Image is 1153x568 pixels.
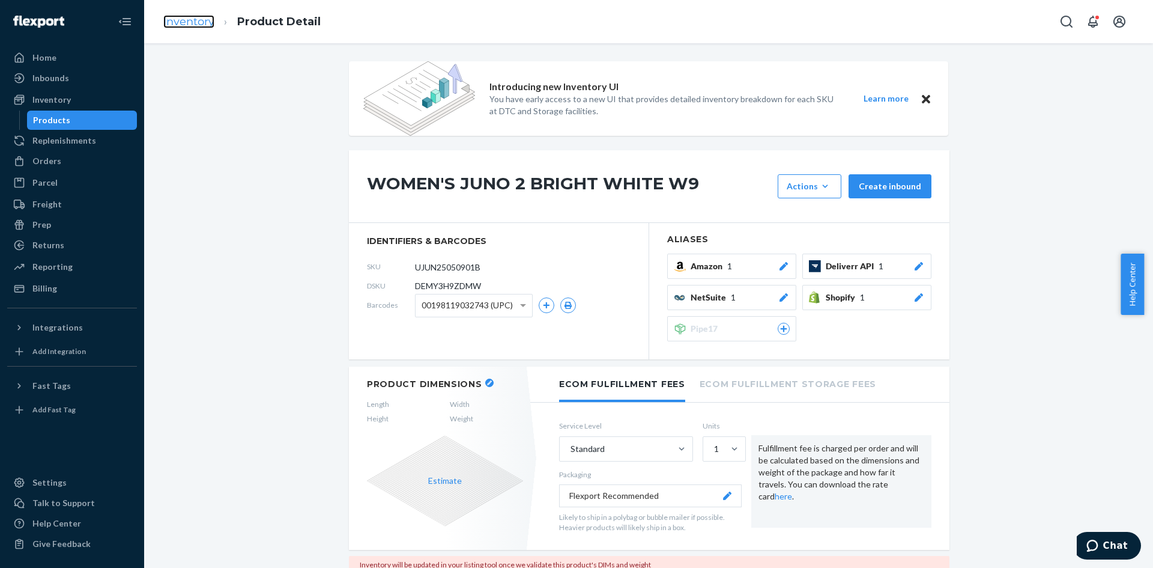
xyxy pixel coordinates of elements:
button: Give Feedback [7,534,137,554]
input: Standard [569,443,570,455]
button: Shopify1 [802,285,931,310]
span: DSKU [367,281,415,291]
button: Talk to Support [7,493,137,513]
img: Flexport logo [13,16,64,28]
a: Returns [7,236,137,255]
span: Width [450,399,473,409]
span: NetSuite [691,292,731,304]
div: Prep [32,219,51,231]
span: 1 [860,292,865,304]
div: Billing [32,282,57,295]
span: SKU [367,261,415,272]
button: Close [918,91,934,106]
button: Learn more [856,91,916,106]
button: Integrations [7,318,137,337]
button: Estimate [428,475,462,487]
a: Reporting [7,257,137,276]
a: Freight [7,195,137,214]
img: new-reports-banner-icon.82668bd98b6a51aee86340f2a7b77ae3.png [363,61,475,136]
div: Reporting [32,261,73,273]
p: Introducing new Inventory UI [489,80,619,94]
span: identifiers & barcodes [367,235,631,247]
span: Weight [450,414,473,424]
a: Home [7,48,137,67]
button: NetSuite1 [667,285,796,310]
a: Add Integration [7,342,137,361]
span: 1 [879,260,883,272]
button: Actions [778,174,841,198]
div: Integrations [32,322,83,334]
li: Ecom Fulfillment Storage Fees [700,367,876,400]
a: Replenishments [7,131,137,150]
span: Pipe17 [691,323,722,335]
button: Open account menu [1107,10,1131,34]
p: Packaging [559,469,742,480]
li: Ecom Fulfillment Fees [559,367,685,402]
div: Fast Tags [32,380,71,392]
a: Prep [7,215,137,234]
label: Service Level [559,421,693,431]
span: 1 [731,292,736,304]
div: Returns [32,239,64,251]
button: Close Navigation [113,10,137,34]
span: DEMY3H9ZDMW [415,280,481,292]
a: Inventory [7,90,137,109]
div: Products [33,114,70,126]
input: 1 [713,443,714,455]
a: Billing [7,279,137,298]
a: Parcel [7,173,137,192]
a: Orders [7,151,137,171]
button: Pipe17 [667,316,796,341]
div: Home [32,52,56,64]
div: Fulfillment fee is charged per order and will be calculated based on the dimensions and weight of... [751,435,931,528]
a: Inventory [163,15,214,28]
span: Length [367,399,389,409]
button: Deliverr API1 [802,254,931,279]
button: Open Search Box [1055,10,1079,34]
div: Inbounds [32,72,69,84]
span: Barcodes [367,300,415,310]
div: Orders [32,155,61,167]
div: Inventory [32,94,71,106]
span: 00198119032743 (UPC) [422,295,513,316]
a: Add Fast Tag [7,400,137,420]
span: Height [367,414,389,424]
a: Inbounds [7,69,137,88]
a: Help Center [7,514,137,533]
button: Fast Tags [7,376,137,395]
button: Create inbound [849,174,931,198]
button: Open notifications [1081,10,1105,34]
h2: Aliases [667,235,931,244]
h2: Product Dimensions [367,379,482,389]
button: Flexport Recommended [559,484,742,507]
a: Settings [7,473,137,492]
div: Talk to Support [32,497,95,509]
label: Units [703,421,742,431]
span: Deliverr API [826,260,879,272]
div: Standard [570,443,605,455]
span: Shopify [826,292,860,304]
a: Products [27,111,138,130]
a: Product Detail [237,15,321,28]
ol: breadcrumbs [154,4,330,40]
iframe: Opens a widget where you can chat to one of our agents [1077,532,1141,562]
button: Help Center [1121,254,1144,315]
div: Actions [787,180,832,192]
p: You have early access to a new UI that provides detailed inventory breakdown for each SKU at DTC ... [489,93,841,117]
div: Add Fast Tag [32,405,76,415]
div: Replenishments [32,135,96,147]
div: 1 [714,443,719,455]
div: Help Center [32,518,81,530]
a: here [775,491,792,501]
div: Add Integration [32,346,86,356]
span: 1 [727,260,732,272]
span: Amazon [691,260,727,272]
p: Likely to ship in a polybag or bubble mailer if possible. Heavier products will likely ship in a ... [559,512,742,533]
button: Amazon1 [667,254,796,279]
h1: WOMEN'S JUNO 2 BRIGHT WHITE W9 [367,174,772,198]
div: Parcel [32,177,58,189]
div: Freight [32,198,62,210]
div: Settings [32,477,67,489]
